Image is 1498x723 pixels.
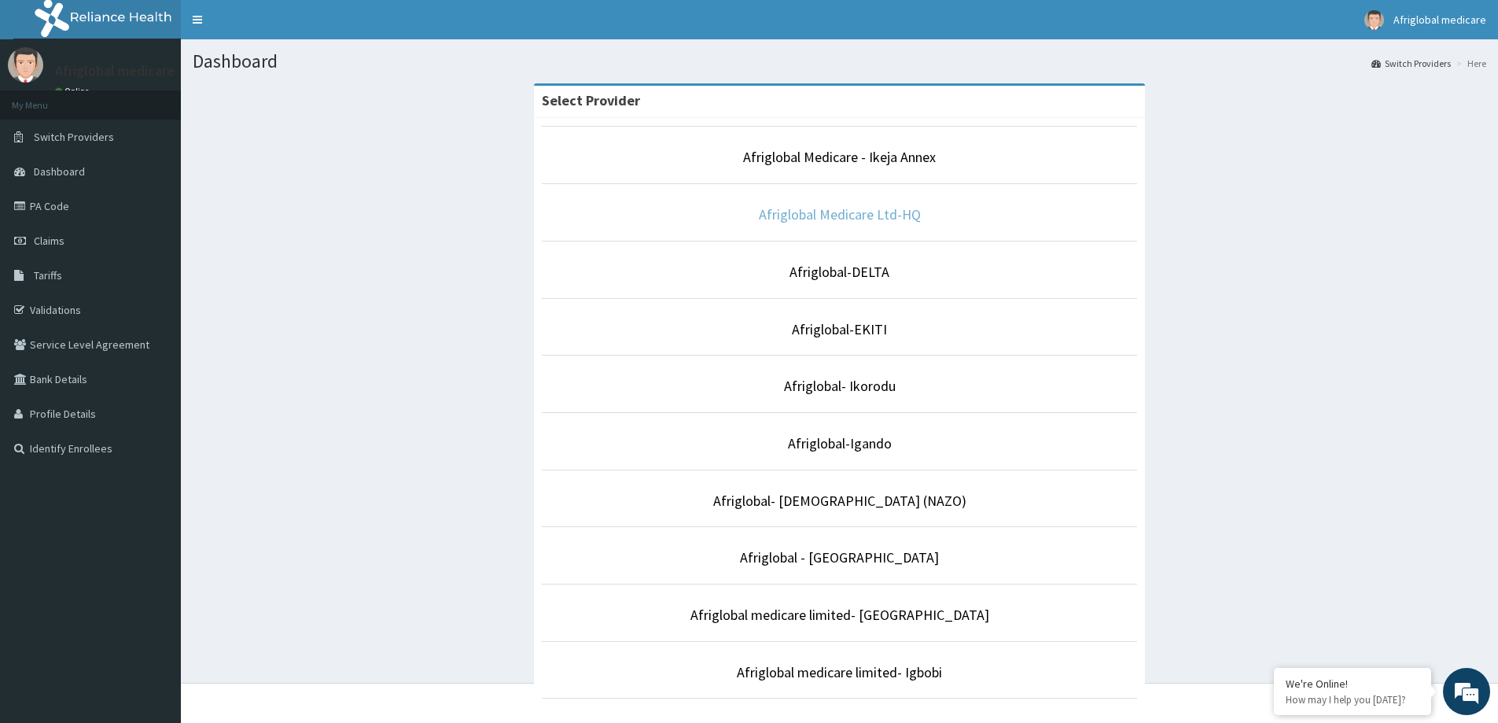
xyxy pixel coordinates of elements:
p: Afriglobal medicare [55,64,175,78]
span: Switch Providers [34,130,114,144]
li: Here [1452,57,1486,70]
span: Claims [34,234,64,248]
strong: Select Provider [542,91,640,109]
span: Tariffs [34,268,62,282]
h1: Dashboard [193,51,1486,72]
img: User Image [1364,10,1384,30]
a: Switch Providers [1371,57,1451,70]
a: Afriglobal Medicare Ltd-HQ [759,205,921,223]
a: Afriglobal medicare limited- Igbobi [737,663,942,681]
a: Afriglobal-Igando [788,434,892,452]
a: Afriglobal-EKITI [792,320,887,338]
a: Afriglobal- [DEMOGRAPHIC_DATA] (NAZO) [713,492,966,510]
a: Afriglobal medicare limited- [GEOGRAPHIC_DATA] [690,606,989,624]
a: Afriglobal-DELTA [789,263,889,281]
a: Online [55,86,93,97]
img: User Image [8,47,43,83]
a: Afriglobal- Ikorodu [784,377,896,395]
p: How may I help you today? [1286,693,1419,706]
a: Afriglobal - [GEOGRAPHIC_DATA] [740,548,939,566]
a: Afriglobal Medicare - Ikeja Annex [743,148,936,166]
span: Dashboard [34,164,85,179]
span: Afriglobal medicare [1393,13,1486,27]
div: We're Online! [1286,677,1419,691]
